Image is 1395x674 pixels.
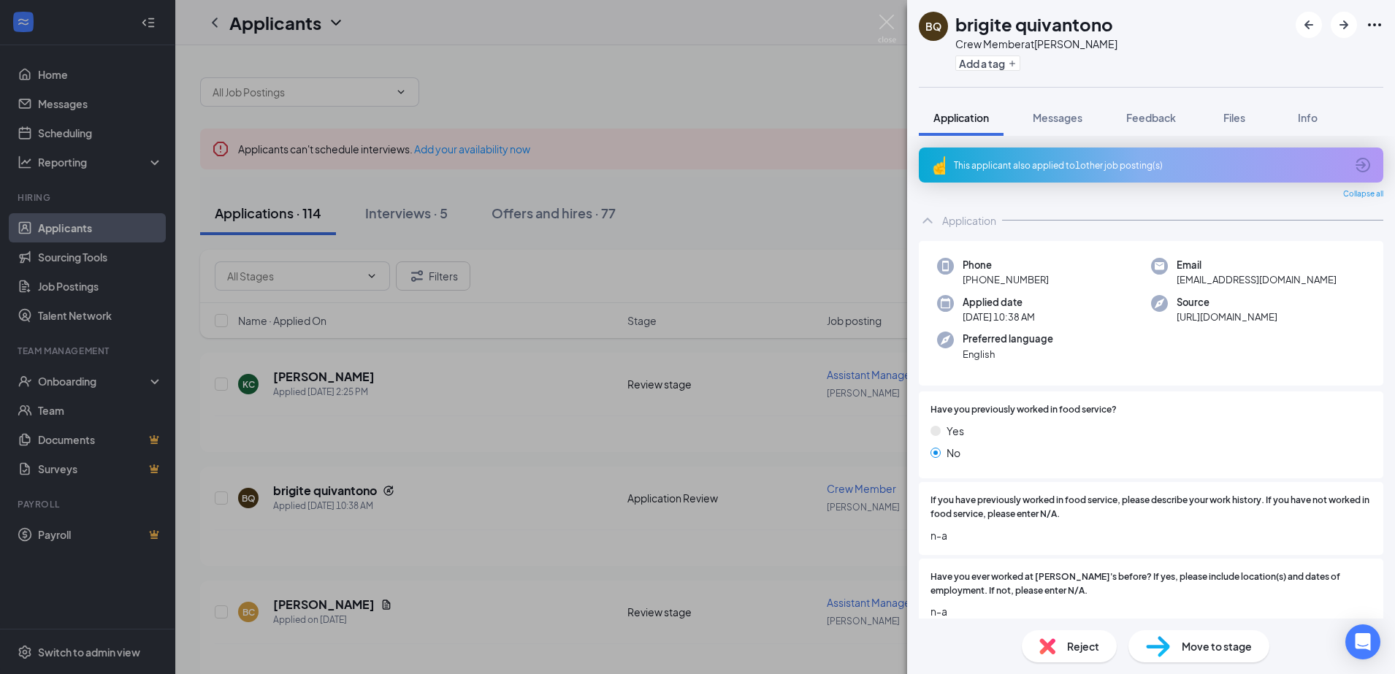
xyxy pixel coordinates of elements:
span: Email [1177,258,1337,272]
span: Have you previously worked in food service? [930,403,1117,417]
span: Source [1177,295,1277,310]
div: This applicant also applied to 1 other job posting(s) [954,159,1345,172]
span: [PHONE_NUMBER] [963,272,1049,287]
span: English [963,347,1053,361]
span: Preferred language [963,332,1053,346]
span: Applied date [963,295,1035,310]
span: n-a [930,527,1372,543]
svg: Plus [1008,59,1017,68]
div: Crew Member at [PERSON_NAME] [955,37,1117,51]
span: [DATE] 10:38 AM [963,310,1035,324]
svg: Ellipses [1366,16,1383,34]
span: Yes [947,423,964,439]
span: If you have previously worked in food service, please describe your work history. If you have not... [930,494,1372,521]
button: PlusAdd a tag [955,55,1020,71]
span: [EMAIL_ADDRESS][DOMAIN_NAME] [1177,272,1337,287]
span: n-a [930,603,1372,619]
span: Application [933,111,989,124]
div: Application [942,213,996,228]
svg: ArrowLeftNew [1300,16,1318,34]
span: Files [1223,111,1245,124]
span: Messages [1033,111,1082,124]
span: Info [1298,111,1318,124]
svg: ChevronUp [919,212,936,229]
span: Reject [1067,638,1099,654]
span: Have you ever worked at [PERSON_NAME]'s before? If yes, please include location(s) and dates of e... [930,570,1372,598]
svg: ArrowRight [1335,16,1353,34]
svg: ArrowCircle [1354,156,1372,174]
span: [URL][DOMAIN_NAME] [1177,310,1277,324]
span: Feedback [1126,111,1176,124]
span: Move to stage [1182,638,1252,654]
h1: brigite quivantono [955,12,1113,37]
button: ArrowLeftNew [1296,12,1322,38]
span: Collapse all [1343,188,1383,200]
span: Phone [963,258,1049,272]
div: Open Intercom Messenger [1345,624,1380,659]
span: No [947,445,960,461]
button: ArrowRight [1331,12,1357,38]
div: BQ [925,19,941,34]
